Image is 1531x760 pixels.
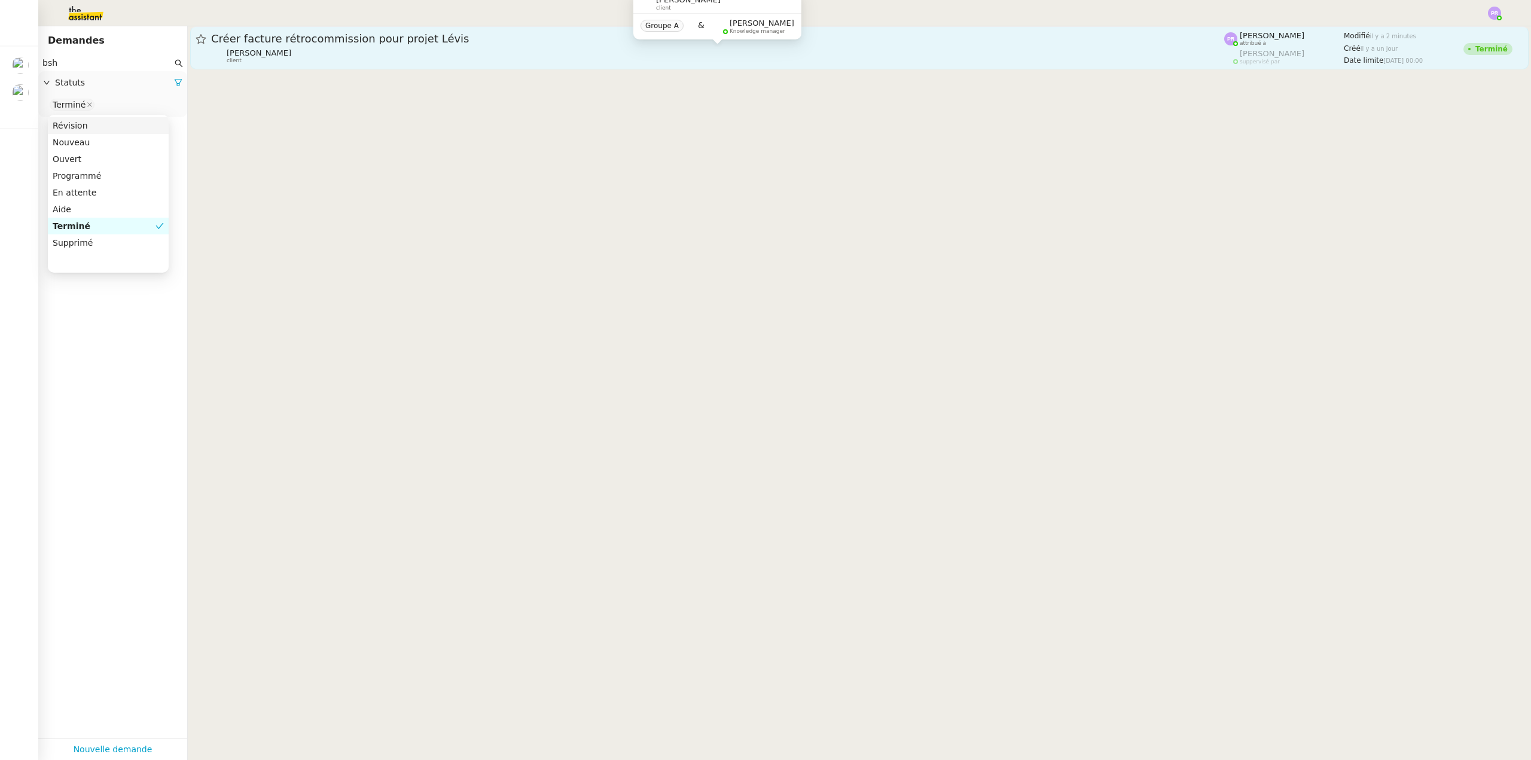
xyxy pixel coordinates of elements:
[53,120,164,131] div: Révision
[1240,40,1266,47] span: attribué à
[656,4,671,11] span: client
[53,154,164,164] div: Ouvert
[48,117,169,134] nz-option-item: Révision
[53,204,164,215] div: Aide
[48,167,169,184] nz-option-item: Programmé
[730,19,794,28] span: [PERSON_NAME]
[1370,33,1416,39] span: il y a 2 minutes
[48,218,169,234] nz-option-item: Terminé
[1475,45,1508,53] div: Terminé
[1344,32,1370,40] span: Modifié
[1488,7,1501,20] img: svg
[12,57,29,74] img: users%2FfjlNmCTkLiVoA3HQjY3GA5JXGxb2%2Favatar%2Fstarofservice_97480retdsc0392.png
[1240,31,1304,40] span: [PERSON_NAME]
[50,99,94,111] nz-select-item: Terminé
[227,57,242,64] span: client
[48,151,169,167] nz-option-item: Ouvert
[1240,59,1280,65] span: suppervisé par
[48,234,169,251] nz-option-item: Supprimé
[641,20,684,32] nz-tag: Groupe A
[74,743,153,756] a: Nouvelle demande
[48,201,169,218] nz-option-item: Aide
[53,170,164,181] div: Programmé
[698,19,704,34] span: &
[53,221,155,231] div: Terminé
[714,19,794,34] app-user-label: Knowledge manager
[211,50,224,63] img: users%2FfjlNmCTkLiVoA3HQjY3GA5JXGxb2%2Favatar%2Fstarofservice_97480retdsc0392.png
[55,76,174,90] span: Statuts
[1224,50,1237,63] img: users%2FyQfMwtYgTqhRP2YHWHmG2s2LYaD3%2Favatar%2Fprofile-pic.png
[53,99,86,110] div: Terminé
[1361,45,1398,52] span: il y a un jour
[53,137,164,148] div: Nouveau
[53,187,164,198] div: En attente
[38,71,187,94] div: Statuts
[227,48,291,57] span: [PERSON_NAME]
[1383,57,1423,64] span: [DATE] 00:00
[714,20,727,33] img: users%2FyQfMwtYgTqhRP2YHWHmG2s2LYaD3%2Favatar%2Fprofile-pic.png
[1344,44,1361,53] span: Créé
[12,84,29,101] img: users%2FfjlNmCTkLiVoA3HQjY3GA5JXGxb2%2Favatar%2Fstarofservice_97480retdsc0392.png
[48,32,105,49] nz-page-header-title: Demandes
[1224,31,1344,47] app-user-label: attribué à
[211,33,1224,44] span: Créer facture rétrocommission pour projet Lévis
[42,56,172,70] input: Rechercher
[48,134,169,151] nz-option-item: Nouveau
[48,184,169,201] nz-option-item: En attente
[1224,32,1237,45] img: svg
[1224,49,1344,65] app-user-label: suppervisé par
[1344,56,1383,65] span: Date limite
[211,48,1224,64] app-user-detailed-label: client
[730,28,785,35] span: Knowledge manager
[1240,49,1304,58] span: [PERSON_NAME]
[53,237,164,248] div: Supprimé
